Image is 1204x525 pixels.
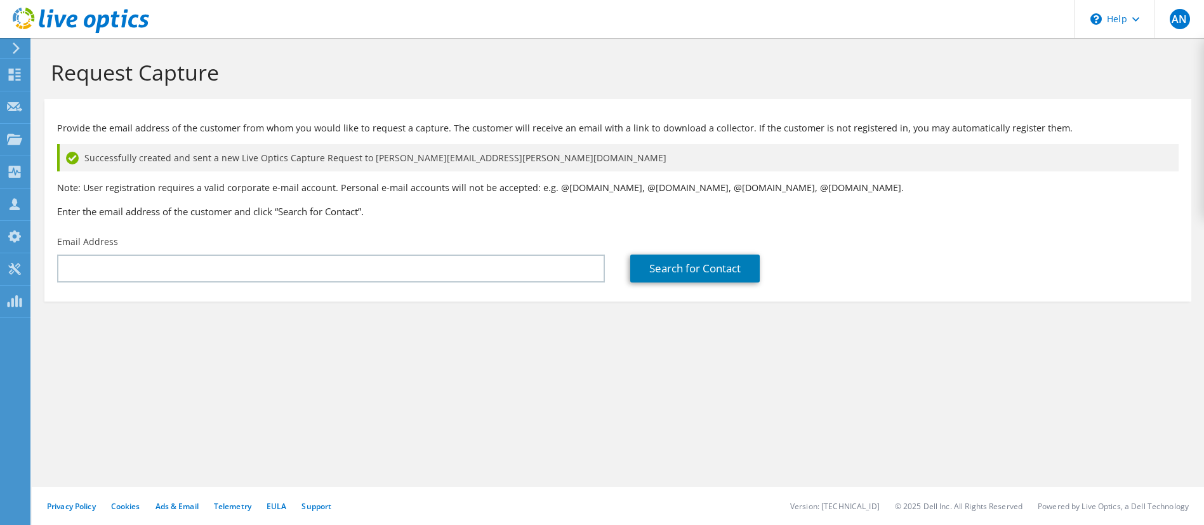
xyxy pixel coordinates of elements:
h3: Enter the email address of the customer and click “Search for Contact”. [57,204,1179,218]
p: Note: User registration requires a valid corporate e-mail account. Personal e-mail accounts will ... [57,181,1179,195]
label: Email Address [57,236,118,248]
a: Telemetry [214,501,251,512]
p: Provide the email address of the customer from whom you would like to request a capture. The cust... [57,121,1179,135]
a: EULA [267,501,286,512]
li: © 2025 Dell Inc. All Rights Reserved [895,501,1022,512]
a: Cookies [111,501,140,512]
a: Privacy Policy [47,501,96,512]
li: Version: [TECHNICAL_ID] [790,501,880,512]
a: Search for Contact [630,255,760,282]
a: Ads & Email [155,501,199,512]
li: Powered by Live Optics, a Dell Technology [1038,501,1189,512]
h1: Request Capture [51,59,1179,86]
span: Successfully created and sent a new Live Optics Capture Request to [PERSON_NAME][EMAIL_ADDRESS][P... [84,151,666,165]
a: Support [301,501,331,512]
svg: \n [1090,13,1102,25]
span: AN [1170,9,1190,29]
